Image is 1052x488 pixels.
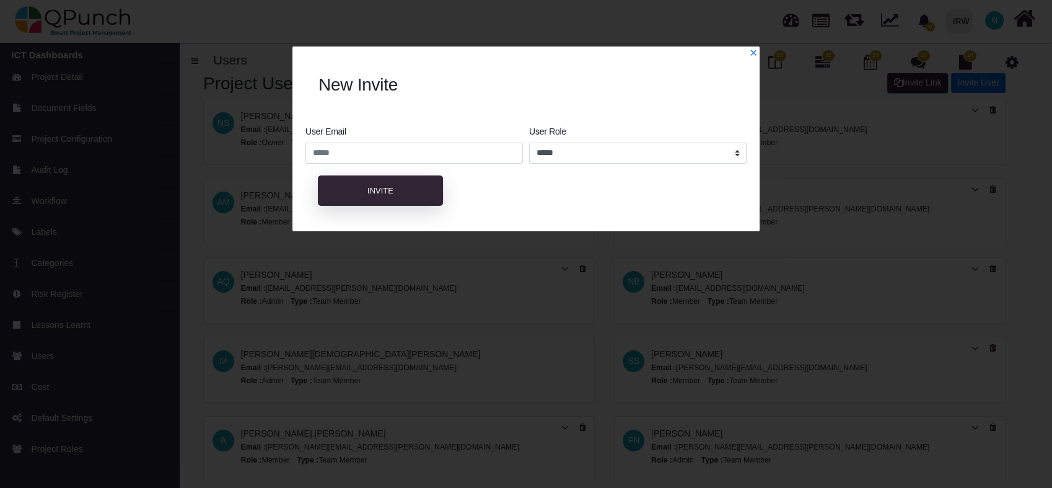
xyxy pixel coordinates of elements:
h2: New Invite [318,74,734,95]
label: User Role [529,125,566,138]
button: Invite [318,175,443,206]
label: User Email [305,125,346,138]
svg: x [749,48,758,57]
a: x [749,48,758,58]
span: Invite [367,186,393,195]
